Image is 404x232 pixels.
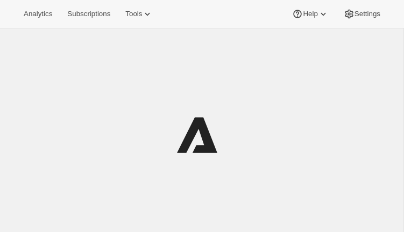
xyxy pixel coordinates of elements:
button: Analytics [17,6,59,21]
span: Tools [125,10,142,18]
button: Settings [337,6,387,21]
button: Subscriptions [61,6,117,21]
button: Tools [119,6,159,21]
span: Analytics [24,10,52,18]
span: Help [303,10,317,18]
button: Help [286,6,335,21]
span: Subscriptions [67,10,110,18]
span: Settings [355,10,380,18]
